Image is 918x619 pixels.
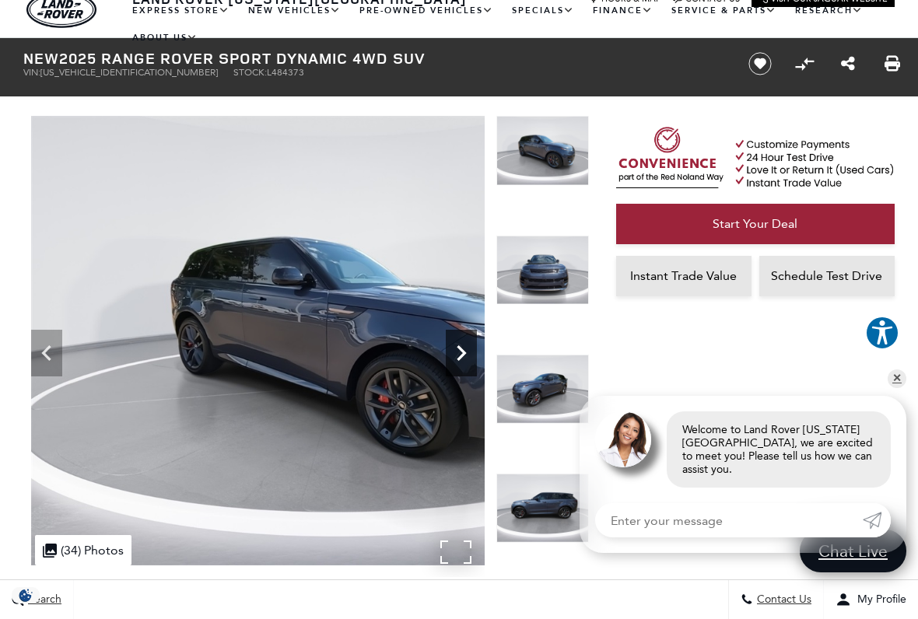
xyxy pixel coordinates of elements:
img: New 2025 Varesine Blue Land Rover Dynamic image 5 [496,474,589,543]
button: Save vehicle [743,51,777,76]
img: New 2025 Varesine Blue Land Rover Dynamic image 2 [23,116,639,565]
span: Schedule Test Drive [771,268,882,283]
span: Instant Trade Value [630,268,737,283]
span: VIN: [23,67,40,78]
a: Instant Trade Value [616,256,752,296]
aside: Accessibility Help Desk [865,316,899,353]
div: Welcome to Land Rover [US_STATE][GEOGRAPHIC_DATA], we are excited to meet you! Please tell us how... [667,411,891,488]
span: Stock: [233,67,267,78]
span: L484373 [267,67,304,78]
a: About Us [123,24,207,51]
div: (34) Photos [35,535,131,565]
span: My Profile [851,593,906,607]
h1: 2025 Range Rover Sport Dynamic 4WD SUV [23,50,723,67]
button: Compare Vehicle [793,52,816,75]
img: Agent profile photo [595,411,651,467]
div: Next [446,330,477,376]
img: New 2025 Varesine Blue Land Rover Dynamic image 4 [496,355,589,424]
span: Contact Us [753,593,811,607]
img: New 2025 Varesine Blue Land Rover Dynamic image 2 [496,116,589,185]
button: Explore your accessibility options [865,316,899,350]
div: Previous [31,330,62,376]
img: New 2025 Varesine Blue Land Rover Dynamic image 3 [496,235,589,304]
a: Schedule Test Drive [759,256,895,296]
a: Submit [863,503,891,537]
strong: New [23,47,59,68]
span: Start Your Deal [713,216,797,231]
section: Click to Open Cookie Consent Modal [8,587,44,603]
a: Start Your Deal [616,204,895,244]
img: Opt-Out Icon [8,587,44,603]
button: Open user profile menu [824,580,918,619]
iframe: YouTube video player [616,304,895,549]
span: [US_VEHICLE_IDENTIFICATION_NUMBER] [40,67,218,78]
input: Enter your message [595,503,863,537]
a: Print this New 2025 Range Rover Sport Dynamic 4WD SUV [885,54,900,73]
a: Share this New 2025 Range Rover Sport Dynamic 4WD SUV [841,54,855,73]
